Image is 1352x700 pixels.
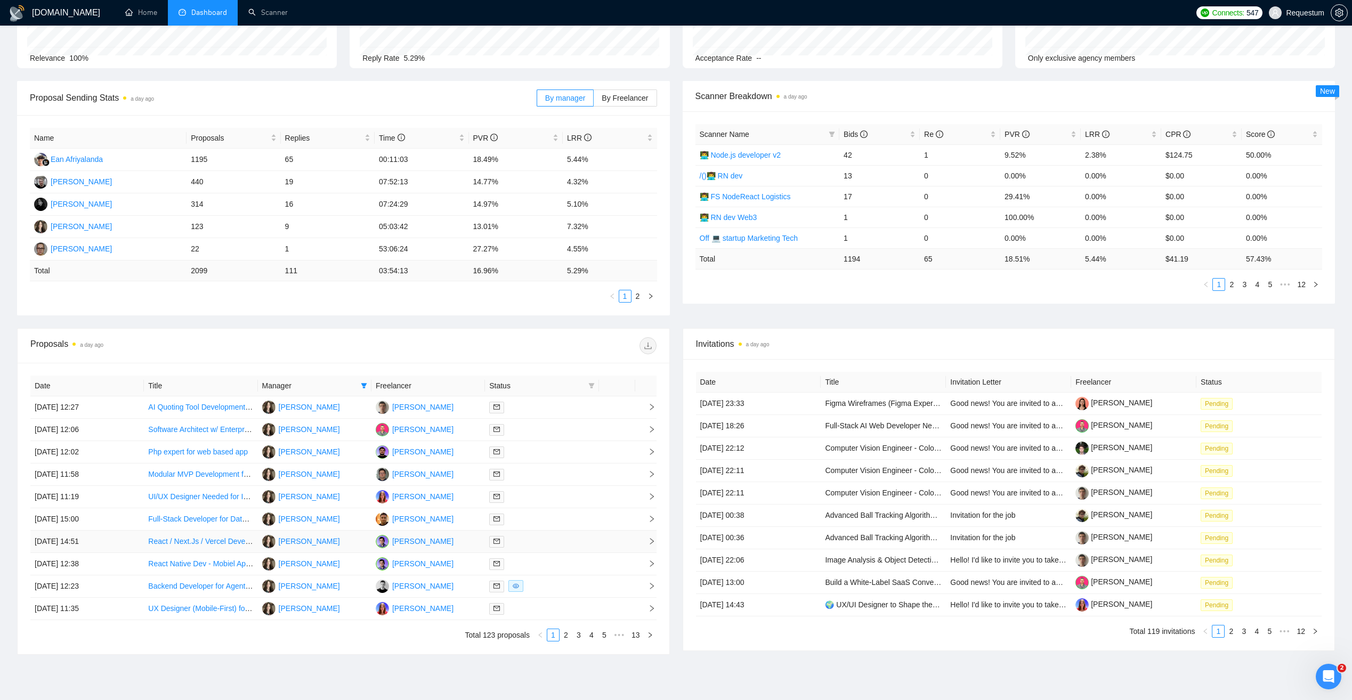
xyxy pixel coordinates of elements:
[584,134,592,141] span: info-circle
[1264,278,1276,291] li: 5
[392,491,454,502] div: [PERSON_NAME]
[262,490,276,503] img: SO
[1267,131,1275,138] span: info-circle
[700,234,798,242] a: Off 💻 startup Marketing Tech
[1263,625,1276,638] li: 5
[1212,278,1225,291] li: 1
[1331,9,1347,17] span: setting
[1238,278,1251,291] li: 3
[51,176,112,188] div: [PERSON_NAME]
[148,470,341,478] a: Modular MVP Development for Video-First Social Platform
[281,149,375,171] td: 65
[34,199,112,208] a: AK[PERSON_NAME]
[1075,555,1152,564] a: [PERSON_NAME]
[839,144,920,165] td: 42
[588,382,595,389] span: filter
[1272,9,1279,17] span: user
[598,629,611,641] li: 5
[1242,186,1322,207] td: 0.00%
[262,423,276,436] img: SO
[392,603,454,614] div: [PERSON_NAME]
[493,404,500,410] span: mail
[1161,165,1242,186] td: $0.00
[262,401,276,414] img: SO
[281,128,375,149] th: Replies
[585,629,598,641] li: 4
[30,54,65,62] span: Relevance
[281,171,375,193] td: 19
[375,149,468,171] td: 00:11:03
[376,536,454,545] a: MP[PERSON_NAME]
[191,132,268,144] span: Proposals
[1201,577,1233,589] span: Pending
[469,171,563,193] td: 14.77%
[490,134,498,141] span: info-circle
[376,512,389,526] img: OD
[1276,625,1293,638] span: •••
[125,8,157,17] a: homeHome
[825,489,1040,497] a: Computer Vision Engineer - Color Analysis & Pattern Recognition
[1251,279,1263,290] a: 4
[1309,278,1322,291] button: right
[34,177,112,185] a: VL[PERSON_NAME]
[51,153,103,165] div: Ean Afriyalanda
[1309,625,1322,638] li: Next Page
[1201,444,1237,452] a: Pending
[695,54,752,62] span: Acceptance Rate
[567,134,592,142] span: LRR
[1201,599,1233,611] span: Pending
[573,629,585,641] a: 3
[493,560,500,567] span: mail
[51,221,112,232] div: [PERSON_NAME]
[563,149,657,171] td: 5.44%
[69,54,88,62] span: 100%
[1201,466,1237,475] a: Pending
[1203,281,1209,288] span: left
[1225,278,1238,291] li: 2
[392,401,454,413] div: [PERSON_NAME]
[1201,578,1237,587] a: Pending
[1201,399,1237,408] a: Pending
[392,580,454,592] div: [PERSON_NAME]
[1213,279,1225,290] a: 1
[825,421,1005,430] a: Full-Stack AI Web Developer Needed for SaaS Project
[1075,398,1152,407] a: [PERSON_NAME]
[376,492,454,500] a: IP[PERSON_NAME]
[148,425,293,434] a: Software Architect w/ Enterprise Experience
[493,471,500,477] span: mail
[1075,600,1152,608] a: [PERSON_NAME]
[187,149,280,171] td: 1195
[1246,7,1258,19] span: 547
[1075,397,1089,410] img: c1HaziVVVbnu0c2NasnjezSb6LXOIoutgjUNJZcFsvBUdEjYzUEv1Nryfg08A2i7jD
[1000,144,1081,165] td: 9.52%
[1201,420,1233,432] span: Pending
[700,130,749,139] span: Scanner Name
[1202,628,1209,634] span: left
[1212,625,1224,637] a: 1
[1075,421,1152,429] a: [PERSON_NAME]
[362,54,399,62] span: Reply Rate
[825,466,1040,475] a: Computer Vision Engineer - Color Analysis & Pattern Recognition
[42,159,50,166] img: gigradar-bm.png
[262,535,276,548] img: SO
[376,445,389,459] img: IZ
[1313,281,1319,288] span: right
[361,382,367,389] span: filter
[376,602,389,615] img: IP
[148,515,323,523] a: Full-Stack Developer for Data Processing SaaS MVP
[376,559,454,567] a: MP[PERSON_NAME]
[262,469,340,478] a: SO[PERSON_NAME]
[611,629,628,641] li: Next 5 Pages
[148,492,330,501] a: UI/UX Designer Needed for Innovative AI YouTube Tool
[34,154,103,163] a: EAEan Afriyalanda
[376,402,454,411] a: VS[PERSON_NAME]
[1201,489,1237,497] a: Pending
[34,244,112,253] a: IK[PERSON_NAME]
[131,96,154,102] time: a day ago
[1161,144,1242,165] td: $124.75
[1075,577,1152,586] a: [PERSON_NAME]
[375,171,468,193] td: 07:52:13
[1201,465,1233,477] span: Pending
[1075,442,1089,455] img: c12dXCVsaEt05u4M2pOvboy_yaT3A6EMjjPPc8ccitA5K067br3rc8xPLgzNl-zjhw
[376,401,389,414] img: VS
